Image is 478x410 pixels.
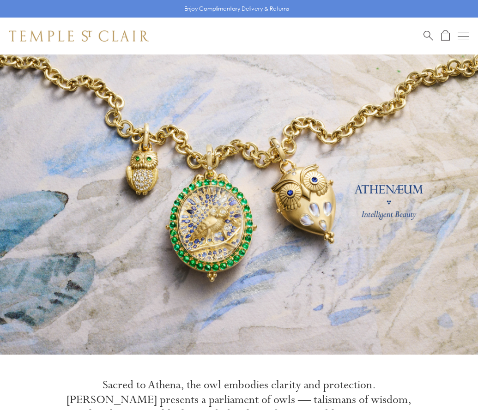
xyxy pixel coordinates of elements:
img: Temple St. Clair [9,30,149,42]
p: Enjoy Complimentary Delivery & Returns [184,4,289,13]
a: Search [424,30,433,42]
button: Open navigation [458,30,469,42]
a: Open Shopping Bag [441,30,450,42]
